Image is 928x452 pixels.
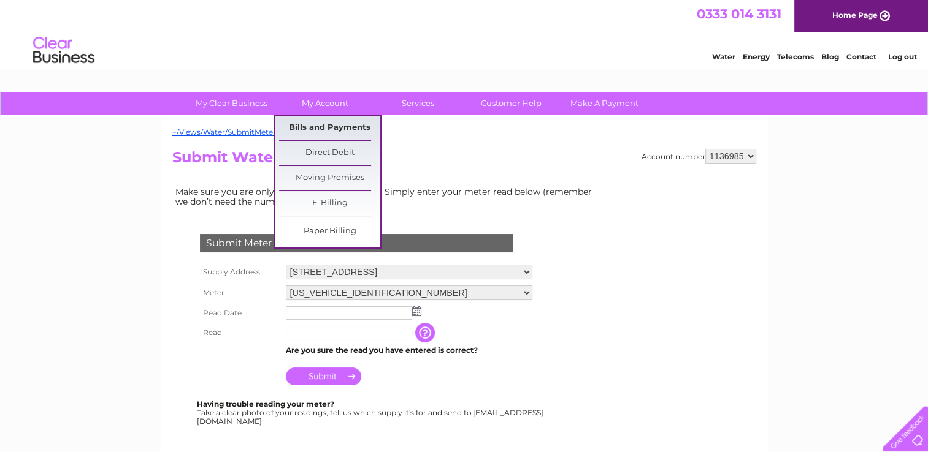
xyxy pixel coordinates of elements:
[181,92,282,115] a: My Clear Business
[461,92,562,115] a: Customer Help
[197,303,283,323] th: Read Date
[743,52,770,61] a: Energy
[197,323,283,342] th: Read
[197,262,283,282] th: Supply Address
[283,342,535,358] td: Are you sure the read you have entered is correct?
[172,184,602,209] td: Make sure you are only paying for what you use. Simply enter your meter read below (remember we d...
[712,52,735,61] a: Water
[279,141,380,165] a: Direct Debit
[279,116,380,140] a: Bills and Payments
[33,32,95,69] img: logo.png
[279,166,380,190] a: Moving Premises
[367,92,469,115] a: Services
[821,52,839,61] a: Blog
[554,92,655,115] a: Make A Payment
[697,6,781,21] a: 0333 014 3131
[200,234,513,252] div: Submit Meter Read
[197,399,334,409] b: Having trouble reading your meter?
[846,52,876,61] a: Contact
[642,149,756,164] div: Account number
[412,306,421,316] img: ...
[197,400,545,425] div: Take a clear photo of your readings, tell us which supply it's for and send to [EMAIL_ADDRESS][DO...
[415,323,437,342] input: Information
[888,52,916,61] a: Log out
[777,52,814,61] a: Telecoms
[286,367,361,385] input: Submit
[274,92,375,115] a: My Account
[175,7,754,59] div: Clear Business is a trading name of Verastar Limited (registered in [GEOGRAPHIC_DATA] No. 3667643...
[279,219,380,244] a: Paper Billing
[172,149,756,172] h2: Submit Water Meter Read
[172,127,323,137] a: ~/Views/Water/SubmitMeterRead.cshtml
[279,191,380,216] a: E-Billing
[197,282,283,303] th: Meter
